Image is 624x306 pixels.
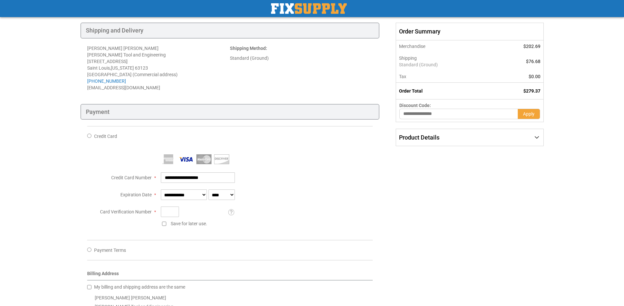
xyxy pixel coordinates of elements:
[399,61,489,68] span: Standard (Ground)
[271,3,347,14] img: Fix Industrial Supply
[100,209,152,214] span: Card Verification Number
[87,45,230,91] address: [PERSON_NAME] [PERSON_NAME] [PERSON_NAME] Tool and Engineering [STREET_ADDRESS] Saint Louis , 631...
[396,71,493,83] th: Tax
[120,192,152,197] span: Expiration Date
[87,270,373,280] div: Billing Address
[81,104,380,120] div: Payment
[396,23,543,40] span: Order Summary
[111,175,152,180] span: Credit Card Number
[529,74,540,79] span: $0.00
[87,85,160,90] span: [EMAIL_ADDRESS][DOMAIN_NAME]
[230,46,266,51] span: Shipping Method
[94,248,126,253] span: Payment Terms
[396,40,493,52] th: Merchandise
[111,65,134,71] span: [US_STATE]
[526,59,540,64] span: $76.68
[161,154,176,164] img: American Express
[523,111,535,117] span: Apply
[94,284,185,290] span: My billing and shipping address are the same
[94,134,117,139] span: Credit Card
[179,154,194,164] img: Visa
[399,55,417,61] span: Shipping
[230,55,373,61] div: Standard (Ground)
[230,46,267,51] strong: :
[81,23,380,38] div: Shipping and Delivery
[399,103,431,108] span: Discount Code:
[523,44,540,49] span: $202.69
[196,154,212,164] img: MasterCard
[271,3,347,14] a: store logo
[399,134,439,141] span: Product Details
[214,154,229,164] img: Discover
[399,88,423,94] strong: Order Total
[171,221,207,226] span: Save for later use.
[518,109,540,119] button: Apply
[87,78,126,84] a: [PHONE_NUMBER]
[523,88,540,94] span: $279.37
